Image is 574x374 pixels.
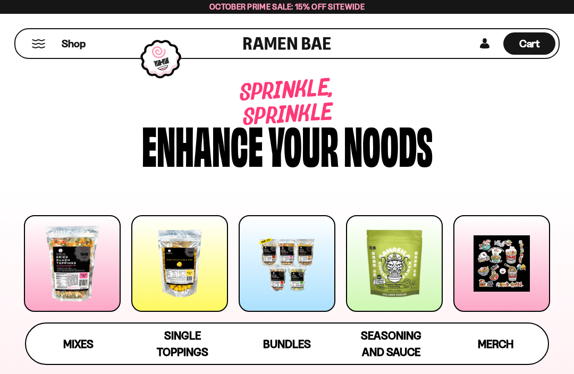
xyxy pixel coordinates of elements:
[268,118,339,169] div: your
[63,337,94,351] span: Mixes
[157,329,208,359] span: Single Toppings
[263,337,311,351] span: Bundles
[478,337,513,351] span: Merch
[142,118,263,169] div: Enhance
[361,329,421,359] span: Seasoning and Sauce
[62,37,86,51] span: Shop
[130,324,234,364] a: Single Toppings
[519,37,540,50] span: Cart
[31,39,46,48] button: Mobile Menu Trigger
[344,118,433,169] div: noods
[339,324,443,364] a: Seasoning and Sauce
[62,32,86,55] a: Shop
[209,2,365,12] span: October Prime Sale: 15% off Sitewide
[503,29,555,58] div: Cart
[235,324,339,364] a: Bundles
[26,324,130,364] a: Mixes
[444,324,548,364] a: Merch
